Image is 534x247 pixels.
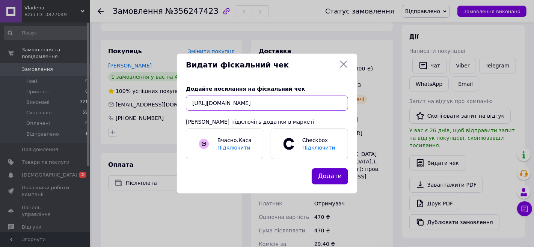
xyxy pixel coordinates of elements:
div: [PERSON_NAME] підключіть додатки в маркеті [186,118,348,126]
a: Вчасно.КасаПідключити [186,129,263,159]
button: Додати [312,168,348,184]
span: Підключити [217,145,250,151]
span: Видати фіскальний чек [186,60,336,70]
span: Підключити [302,145,335,151]
a: CheckboxПідключити [271,129,348,159]
span: Checkbox [299,136,340,151]
span: Додайте посилання на фіскальний чек [186,86,305,92]
span: Вчасно.Каса [217,137,252,143]
input: URL чека [186,96,348,111]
